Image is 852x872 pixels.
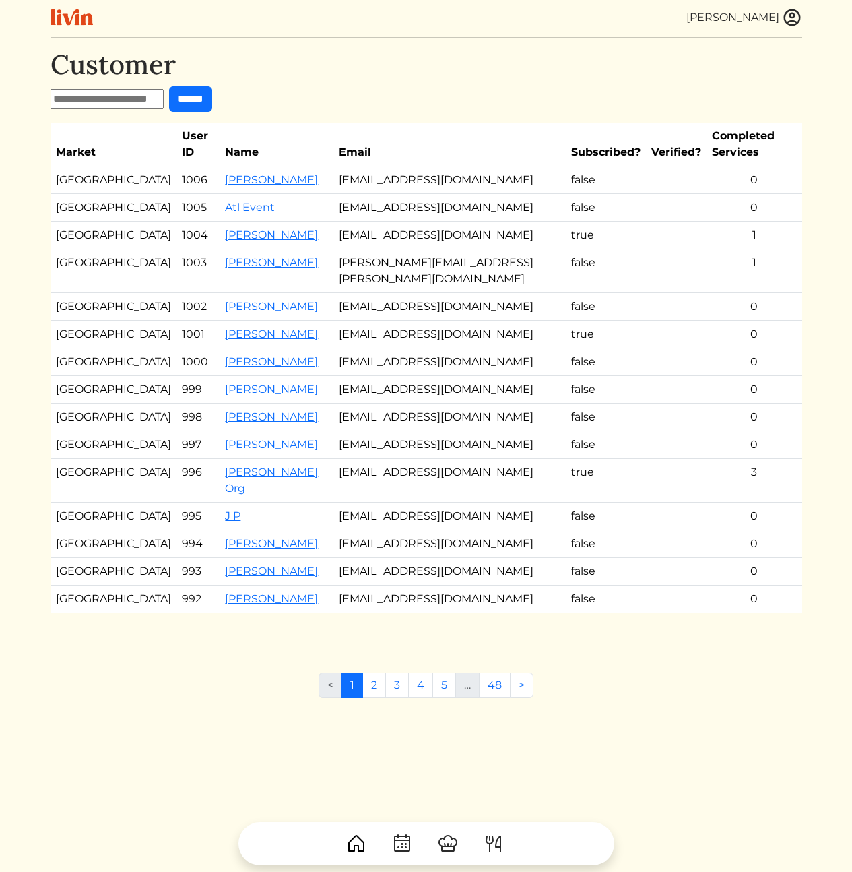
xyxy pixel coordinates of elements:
td: [PERSON_NAME][EMAIL_ADDRESS][PERSON_NAME][DOMAIN_NAME] [333,249,566,293]
td: [GEOGRAPHIC_DATA] [51,249,176,293]
td: 0 [707,376,801,404]
a: [PERSON_NAME] [225,383,318,396]
a: J P [225,509,240,522]
td: [GEOGRAPHIC_DATA] [51,558,176,586]
a: [PERSON_NAME] [225,565,318,578]
th: Completed Services [707,123,801,166]
th: Verified? [646,123,707,166]
td: [EMAIL_ADDRESS][DOMAIN_NAME] [333,404,566,431]
td: [GEOGRAPHIC_DATA] [51,586,176,613]
a: 48 [479,673,511,698]
td: 997 [176,431,220,459]
td: true [566,222,646,249]
td: 0 [707,321,801,348]
td: [GEOGRAPHIC_DATA] [51,293,176,321]
td: 1006 [176,166,220,194]
td: 999 [176,376,220,404]
td: [GEOGRAPHIC_DATA] [51,222,176,249]
td: 992 [176,586,220,613]
td: 0 [707,586,801,613]
td: false [566,431,646,459]
td: false [566,194,646,222]
a: 4 [408,673,433,698]
div: [PERSON_NAME] [686,9,779,26]
td: [GEOGRAPHIC_DATA] [51,348,176,376]
td: [GEOGRAPHIC_DATA] [51,431,176,459]
a: [PERSON_NAME] [225,355,318,368]
td: 0 [707,530,801,558]
td: [GEOGRAPHIC_DATA] [51,166,176,194]
a: [PERSON_NAME] [225,592,318,605]
td: 1004 [176,222,220,249]
a: Atl Event [225,201,275,214]
td: 0 [707,558,801,586]
a: 2 [362,673,386,698]
td: [EMAIL_ADDRESS][DOMAIN_NAME] [333,376,566,404]
a: [PERSON_NAME] [225,328,318,340]
td: false [566,348,646,376]
td: 1005 [176,194,220,222]
td: [GEOGRAPHIC_DATA] [51,530,176,558]
td: [EMAIL_ADDRESS][DOMAIN_NAME] [333,166,566,194]
td: [GEOGRAPHIC_DATA] [51,404,176,431]
td: [GEOGRAPHIC_DATA] [51,376,176,404]
td: 3 [707,459,801,503]
td: 0 [707,166,801,194]
td: [EMAIL_ADDRESS][DOMAIN_NAME] [333,321,566,348]
nav: Pages [319,673,533,709]
th: User ID [176,123,220,166]
td: false [566,293,646,321]
a: [PERSON_NAME] [225,300,318,313]
a: [PERSON_NAME] [225,438,318,451]
td: 998 [176,404,220,431]
a: Next [510,673,533,698]
td: [EMAIL_ADDRESS][DOMAIN_NAME] [333,586,566,613]
a: [PERSON_NAME] [225,410,318,423]
td: 0 [707,194,801,222]
td: 996 [176,459,220,503]
a: [PERSON_NAME] [225,173,318,186]
td: false [566,249,646,293]
td: [EMAIL_ADDRESS][DOMAIN_NAME] [333,459,566,503]
img: CalendarDots-5bcf9d9080389f2a281d69619e1c85352834be518fbc73d9501aef674afc0d57.svg [391,833,413,854]
img: ForkKnife-55491504ffdb50bab0c1e09e7649658475375261d09fd45db06cec23bce548bf.svg [483,833,504,854]
td: 0 [707,503,801,530]
th: Market [51,123,176,166]
td: 1000 [176,348,220,376]
td: [EMAIL_ADDRESS][DOMAIN_NAME] [333,503,566,530]
td: [GEOGRAPHIC_DATA] [51,194,176,222]
a: 3 [385,673,409,698]
th: Email [333,123,566,166]
td: [GEOGRAPHIC_DATA] [51,503,176,530]
td: false [566,530,646,558]
td: false [566,558,646,586]
td: [EMAIL_ADDRESS][DOMAIN_NAME] [333,348,566,376]
td: 1 [707,249,801,293]
td: [GEOGRAPHIC_DATA] [51,459,176,503]
td: 995 [176,503,220,530]
th: Subscribed? [566,123,646,166]
img: House-9bf13187bcbb5817f509fe5e7408150f90897510c4275e13d0d5fca38e0b5951.svg [346,833,367,854]
td: 0 [707,293,801,321]
td: 1 [707,222,801,249]
td: 994 [176,530,220,558]
td: false [566,166,646,194]
h1: Customer [51,49,802,81]
th: Name [220,123,333,166]
td: false [566,586,646,613]
a: 5 [432,673,456,698]
a: [PERSON_NAME] Org [225,466,318,495]
td: [EMAIL_ADDRESS][DOMAIN_NAME] [333,530,566,558]
td: 0 [707,404,801,431]
td: [EMAIL_ADDRESS][DOMAIN_NAME] [333,293,566,321]
td: true [566,321,646,348]
td: false [566,404,646,431]
td: 0 [707,431,801,459]
td: [EMAIL_ADDRESS][DOMAIN_NAME] [333,222,566,249]
td: 1001 [176,321,220,348]
a: 1 [341,673,363,698]
img: user_account-e6e16d2ec92f44fc35f99ef0dc9cddf60790bfa021a6ecb1c896eb5d2907b31c.svg [782,7,802,28]
img: livin-logo-a0d97d1a881af30f6274990eb6222085a2533c92bbd1e4f22c21b4f0d0e3210c.svg [51,9,93,26]
a: [PERSON_NAME] [225,537,318,550]
a: [PERSON_NAME] [225,256,318,269]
